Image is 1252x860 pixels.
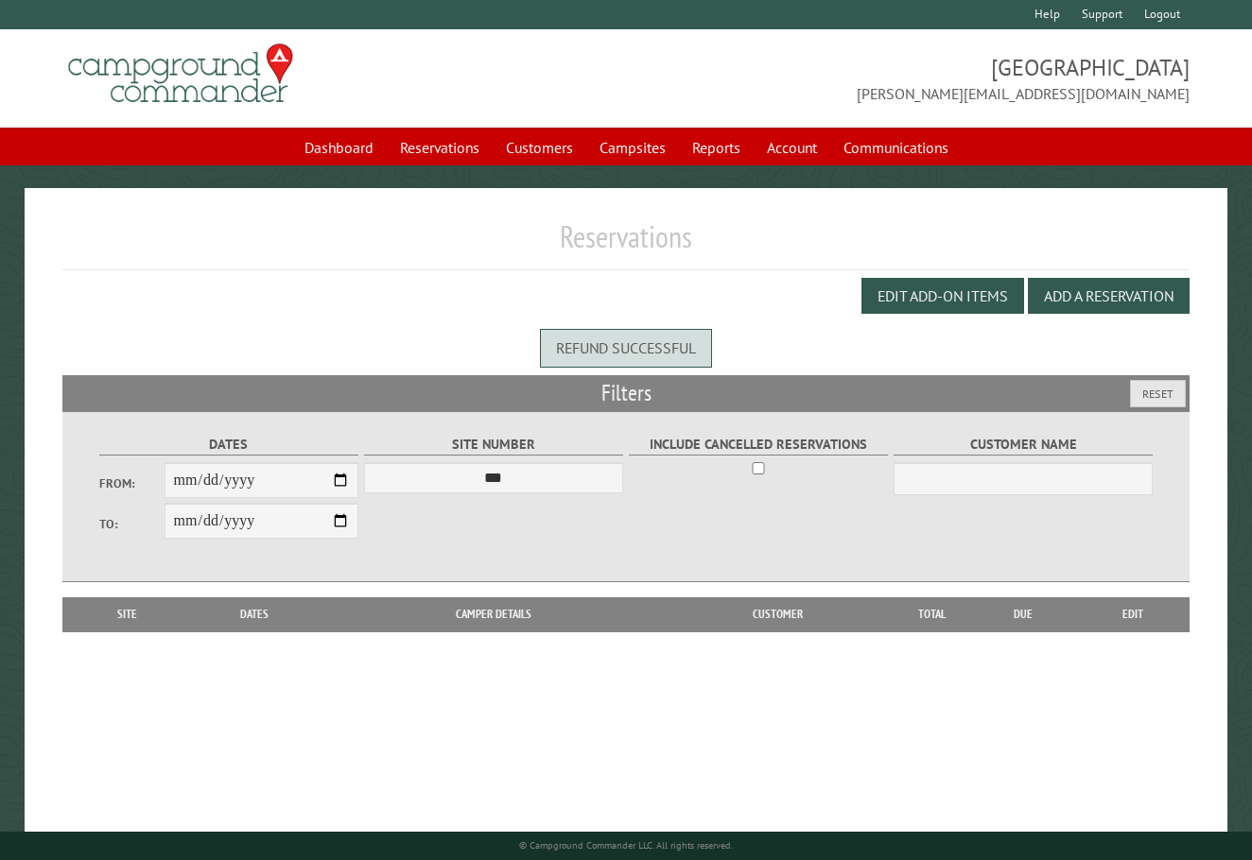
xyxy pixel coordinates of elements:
[293,129,385,165] a: Dashboard
[1028,278,1190,314] button: Add a Reservation
[970,597,1076,631] th: Due
[662,597,895,631] th: Customer
[626,52,1190,105] span: [GEOGRAPHIC_DATA] [PERSON_NAME][EMAIL_ADDRESS][DOMAIN_NAME]
[861,278,1024,314] button: Edit Add-on Items
[540,329,712,367] div: Refund successful
[326,597,662,631] th: Camper Details
[99,434,358,456] label: Dates
[832,129,960,165] a: Communications
[364,434,623,456] label: Site Number
[62,37,299,111] img: Campground Commander
[495,129,584,165] a: Customers
[895,597,970,631] th: Total
[756,129,828,165] a: Account
[519,839,733,851] small: © Campground Commander LLC. All rights reserved.
[72,597,182,631] th: Site
[389,129,491,165] a: Reservations
[99,474,164,492] label: From:
[1130,380,1186,407] button: Reset
[894,434,1153,456] label: Customer Name
[681,129,752,165] a: Reports
[62,375,1190,411] h2: Filters
[588,129,677,165] a: Campsites
[629,434,888,456] label: Include Cancelled Reservations
[99,515,164,533] label: To:
[182,597,326,631] th: Dates
[1076,597,1190,631] th: Edit
[62,218,1190,270] h1: Reservations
